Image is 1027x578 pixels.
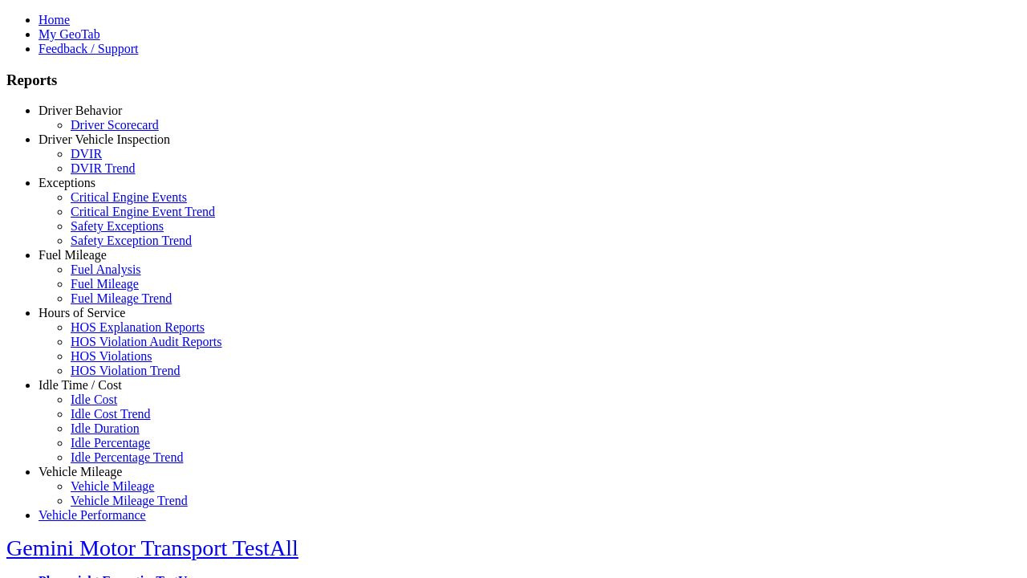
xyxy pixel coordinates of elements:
[6,535,298,560] a: Gemini Motor Transport TestAll
[39,27,100,41] a: My GeoTab
[71,335,222,348] a: HOS Violation Audit Reports
[39,132,170,146] a: Driver Vehicle Inspection
[71,277,139,291] a: Fuel Mileage
[71,450,183,464] a: Idle Percentage Trend
[39,248,107,262] a: Fuel Mileage
[39,465,122,478] a: Vehicle Mileage
[39,104,122,117] a: Driver Behavior
[39,176,95,189] a: Exceptions
[71,364,181,377] a: HOS Violation Trend
[71,407,151,421] a: Idle Cost Trend
[39,378,122,392] a: Idle Time / Cost
[71,190,187,204] a: Critical Engine Events
[71,205,215,218] a: Critical Engine Event Trend
[71,494,188,507] a: Vehicle Mileage Trend
[71,161,135,175] a: DVIR Trend
[71,263,141,276] a: Fuel Analysis
[71,320,205,334] a: HOS Explanation Reports
[71,421,140,435] a: Idle Duration
[6,71,1021,89] h3: Reports
[39,42,138,55] a: Feedback / Support
[71,219,164,233] a: Safety Exceptions
[71,479,154,493] a: Vehicle Mileage
[39,13,70,26] a: Home
[39,508,146,522] a: Vehicle Performance
[71,349,152,363] a: HOS Violations
[71,147,102,161] a: DVIR
[39,306,125,320] a: Hours of Service
[71,291,172,305] a: Fuel Mileage Trend
[71,234,192,247] a: Safety Exception Trend
[71,436,150,450] a: Idle Percentage
[71,118,159,132] a: Driver Scorecard
[71,393,117,406] a: Idle Cost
